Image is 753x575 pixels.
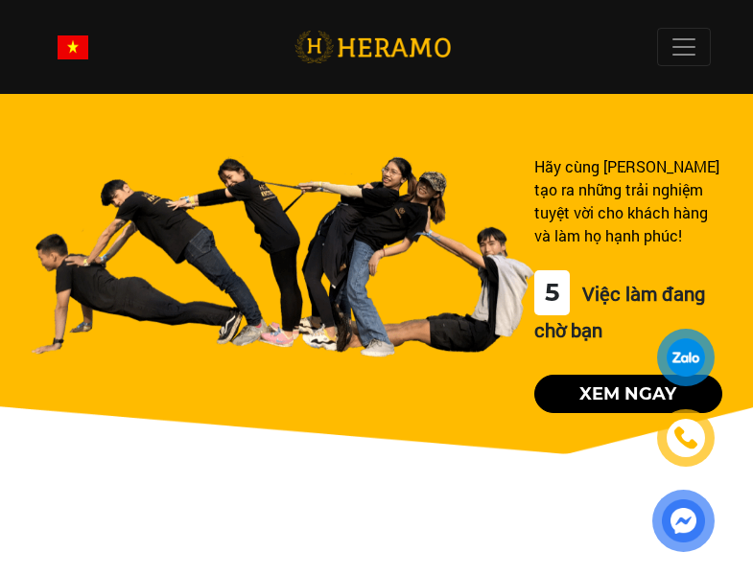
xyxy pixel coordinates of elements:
img: banner [31,155,534,357]
img: vn-flag.png [58,35,88,59]
button: Xem ngay [534,375,722,413]
img: logo [294,28,451,67]
span: Việc làm đang chờ bạn [534,281,705,342]
div: Hãy cùng [PERSON_NAME] tạo ra những trải nghiệm tuyệt vời cho khách hàng và làm họ hạnh phúc! [534,155,722,247]
div: 5 [534,270,570,315]
img: phone-icon [672,425,700,451]
a: phone-icon [660,412,713,465]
